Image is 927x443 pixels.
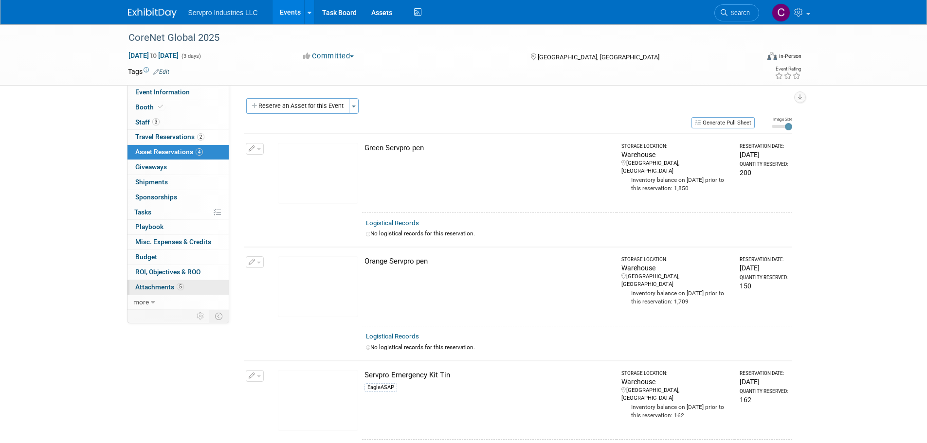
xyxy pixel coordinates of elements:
a: Attachments5 [127,280,229,295]
span: Budget [135,253,157,261]
span: to [149,52,158,59]
button: Committed [300,51,358,61]
span: Booth [135,103,165,111]
div: [GEOGRAPHIC_DATA], [GEOGRAPHIC_DATA] [621,273,731,288]
span: Servpro Industries LLC [188,9,258,17]
a: Travel Reservations2 [127,130,229,144]
div: Event Rating [775,67,801,71]
a: Event Information [127,85,229,100]
div: 150 [740,281,788,291]
div: Inventory balance on [DATE] prior to this reservation: 1,850 [621,175,731,193]
a: Logistical Records [366,219,419,227]
div: Image Size [772,116,792,122]
a: Tasks [127,205,229,220]
a: Logistical Records [366,333,419,340]
td: Tags [128,67,169,76]
a: Edit [153,69,169,75]
td: Toggle Event Tabs [209,310,229,322]
span: ROI, Objectives & ROO [135,268,200,276]
span: Staff [135,118,160,126]
div: Storage Location: [621,256,731,263]
span: Attachments [135,283,184,291]
img: Format-Inperson.png [767,52,777,60]
td: Personalize Event Tab Strip [192,310,209,322]
div: 200 [740,168,788,177]
div: Reservation Date: [740,256,788,263]
span: Giveaways [135,163,167,171]
a: Giveaways [127,160,229,175]
div: No logistical records for this reservation. [366,230,788,238]
a: Asset Reservations4 [127,145,229,159]
div: [DATE] [740,150,788,159]
button: Reserve an Asset for this Event [246,98,349,114]
span: Shipments [135,178,168,186]
img: View Images [278,143,358,204]
span: [GEOGRAPHIC_DATA], [GEOGRAPHIC_DATA] [538,53,659,61]
div: Storage Location: [621,370,731,377]
span: 2 [197,133,204,141]
div: [DATE] [740,377,788,387]
div: EagleASAP [364,383,397,392]
a: Misc. Expenses & Credits [127,235,229,249]
div: Warehouse [621,150,731,159]
span: [DATE] [DATE] [128,51,179,60]
img: View Images [278,370,358,431]
div: Storage Location: [621,143,731,150]
a: Playbook [127,220,229,234]
a: Shipments [127,175,229,190]
span: Travel Reservations [135,133,204,141]
div: [GEOGRAPHIC_DATA], [GEOGRAPHIC_DATA] [621,387,731,402]
span: 4 [196,148,203,156]
div: Event Format [702,51,802,65]
div: Quantity Reserved: [740,274,788,281]
span: 5 [177,283,184,290]
div: Green Servpro pen [364,143,613,153]
div: Inventory balance on [DATE] prior to this reservation: 1,709 [621,288,731,306]
div: [GEOGRAPHIC_DATA], [GEOGRAPHIC_DATA] [621,159,731,175]
span: Asset Reservations [135,148,203,156]
span: Playbook [135,223,164,230]
span: Misc. Expenses & Credits [135,238,211,246]
span: Search [727,9,750,17]
span: Tasks [134,208,151,216]
div: Reservation Date: [740,370,788,377]
a: Search [714,4,759,21]
button: Generate Pull Sheet [691,117,755,128]
div: In-Person [779,53,801,60]
span: (3 days) [181,53,201,59]
a: Sponsorships [127,190,229,205]
a: ROI, Objectives & ROO [127,265,229,280]
img: Chris Chassagneux [772,3,790,22]
span: Sponsorships [135,193,177,201]
div: CoreNet Global 2025 [125,29,745,47]
div: Servpro Emergency Kit Tin [364,370,613,380]
img: ExhibitDay [128,8,177,18]
div: Inventory balance on [DATE] prior to this reservation: 162 [621,402,731,420]
img: View Images [278,256,358,317]
div: Warehouse [621,377,731,387]
div: No logistical records for this reservation. [366,343,788,352]
div: Warehouse [621,263,731,273]
a: Booth [127,100,229,115]
div: Orange Servpro pen [364,256,613,266]
a: more [127,295,229,310]
span: Event Information [135,88,190,96]
a: Staff3 [127,115,229,130]
span: 3 [152,118,160,125]
div: [DATE] [740,263,788,273]
div: Quantity Reserved: [740,161,788,168]
span: more [133,298,149,306]
a: Budget [127,250,229,265]
i: Booth reservation complete [158,104,163,109]
div: 162 [740,395,788,405]
div: Quantity Reserved: [740,388,788,395]
div: Reservation Date: [740,143,788,150]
